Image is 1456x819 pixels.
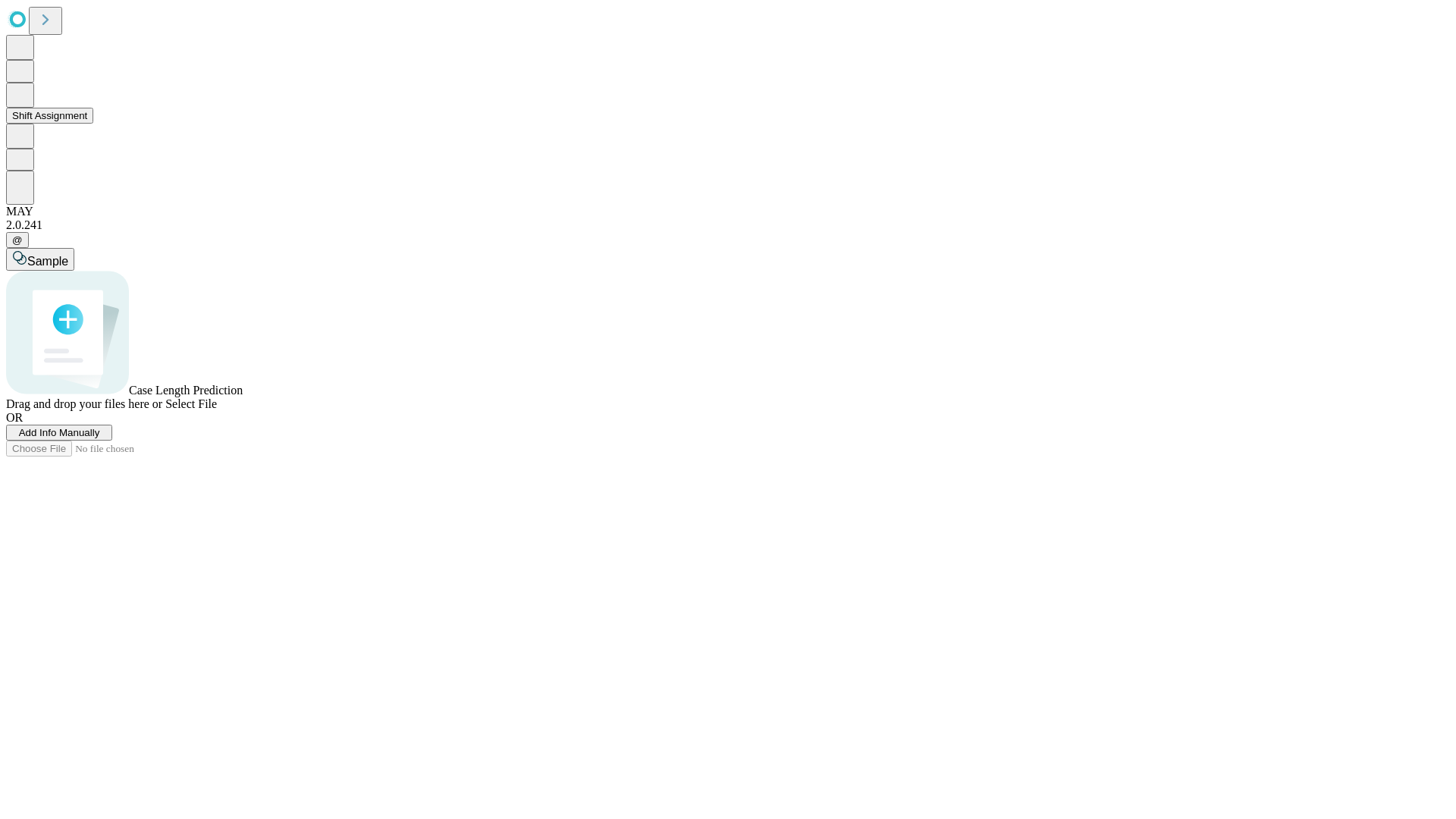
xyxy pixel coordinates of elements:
[19,427,100,438] span: Add Info Manually
[6,232,29,248] button: @
[6,397,162,410] span: Drag and drop your files here or
[27,255,68,268] span: Sample
[12,234,23,246] span: @
[129,384,243,397] span: Case Length Prediction
[6,425,112,441] button: Add Info Manually
[165,397,217,410] span: Select File
[6,248,74,271] button: Sample
[6,108,93,124] button: Shift Assignment
[6,205,1450,218] div: MAY
[6,218,1450,232] div: 2.0.241
[6,411,23,424] span: OR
